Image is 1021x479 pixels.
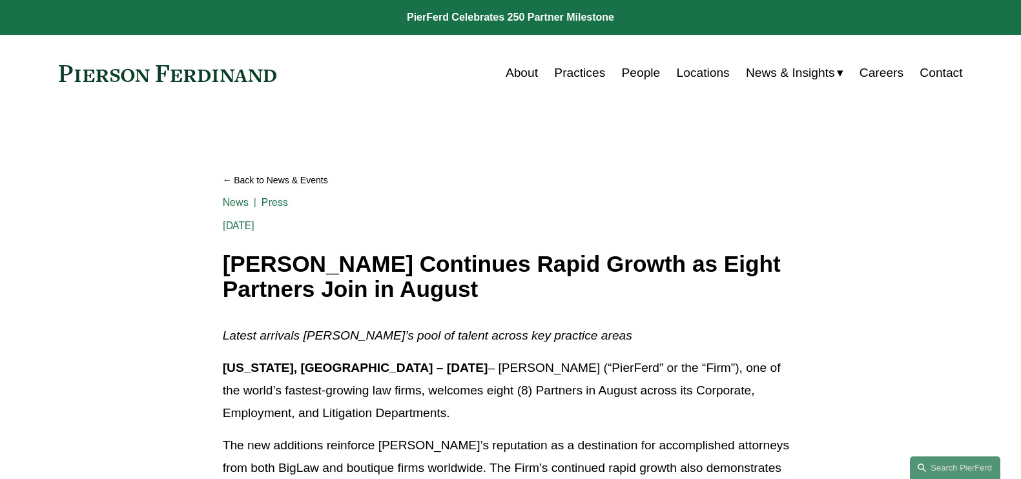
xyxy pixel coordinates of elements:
a: Practices [554,61,605,85]
span: News & Insights [746,62,835,85]
p: – [PERSON_NAME] (“PierFerd” or the “Firm”), one of the world’s fastest-growing law firms, welcome... [223,357,799,424]
a: People [622,61,661,85]
span: [DATE] [223,219,255,232]
a: folder dropdown [746,61,843,85]
a: Locations [677,61,730,85]
strong: [US_STATE], [GEOGRAPHIC_DATA] – [DATE] [223,361,488,374]
a: Careers [860,61,903,85]
a: News [223,196,249,209]
a: Press [262,196,288,209]
h1: [PERSON_NAME] Continues Rapid Growth as Eight Partners Join in August [223,252,799,301]
em: Latest arrivals [PERSON_NAME]’s pool of talent across key practice areas [223,329,632,342]
a: Back to News & Events [223,169,799,192]
a: Search this site [910,456,1000,479]
a: Contact [920,61,962,85]
a: About [506,61,538,85]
